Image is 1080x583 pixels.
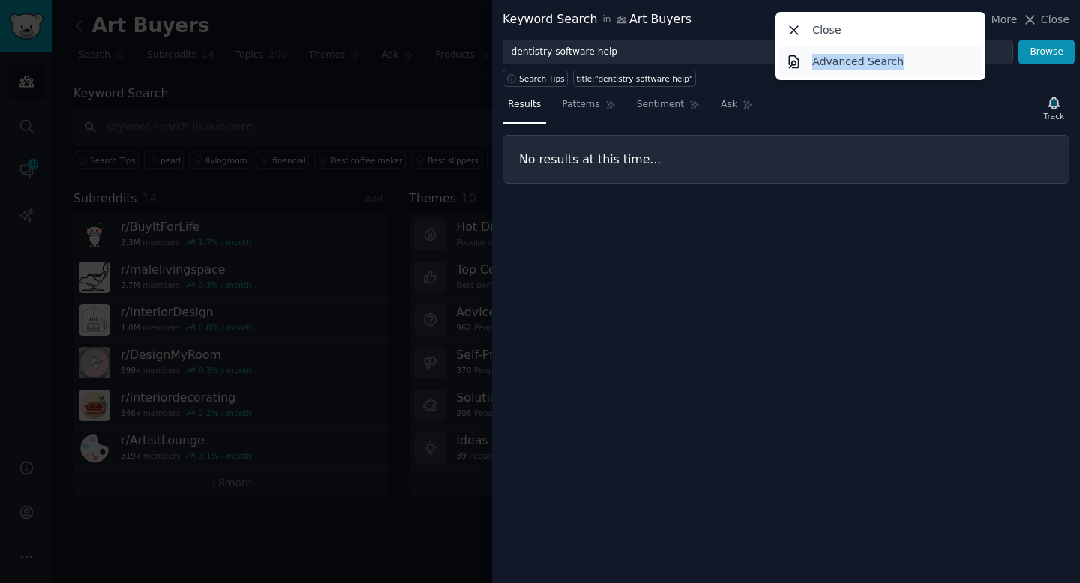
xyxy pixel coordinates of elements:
span: Results [508,98,541,112]
span: Ask [721,98,737,112]
a: Patterns [556,93,620,124]
a: Advanced Search [778,46,983,77]
button: More [976,12,1018,28]
h3: No results at this time... [519,151,1053,167]
div: Keyword Search Art Buyers [502,10,691,29]
span: Close [1041,12,1069,28]
button: Search Tips [502,70,568,87]
span: in [602,13,610,27]
p: Advanced Search [812,54,904,70]
p: Close [812,22,841,38]
a: Results [502,93,546,124]
a: title:"dentistry software help" [573,70,696,87]
span: Search Tips [519,73,565,84]
a: Ask [715,93,758,124]
div: Track [1044,111,1064,121]
button: Track [1039,92,1069,124]
button: Close [1022,12,1069,28]
button: Browse [1018,40,1075,65]
a: Sentiment [631,93,705,124]
div: title:"dentistry software help" [577,73,693,84]
input: Try a keyword related to your business [502,40,1013,65]
span: Sentiment [637,98,684,112]
span: Patterns [562,98,599,112]
span: More [991,12,1018,28]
